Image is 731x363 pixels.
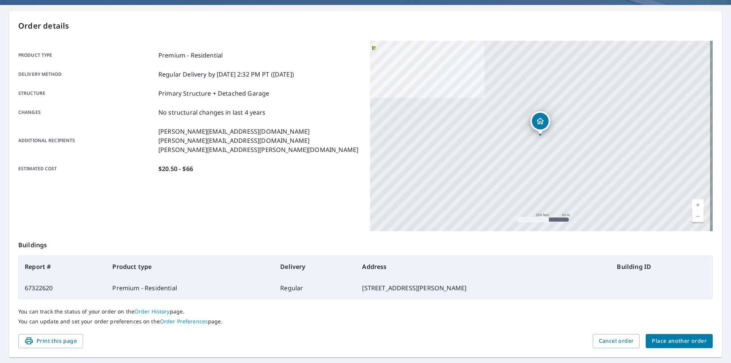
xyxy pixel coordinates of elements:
span: Cancel order [599,336,634,346]
span: Place another order [652,336,707,346]
th: Report # [19,256,106,277]
p: [PERSON_NAME][EMAIL_ADDRESS][DOMAIN_NAME] [158,127,358,136]
p: Changes [18,108,155,117]
button: Cancel order [593,334,640,348]
a: Order Preferences [160,318,208,325]
p: Order details [18,20,713,32]
th: Product type [106,256,274,277]
a: Order History [134,308,170,315]
td: Premium - Residential [106,277,274,299]
p: Delivery method [18,70,155,79]
p: Regular Delivery by [DATE] 2:32 PM PT ([DATE]) [158,70,294,79]
td: 67322620 [19,277,106,299]
p: Structure [18,89,155,98]
td: Regular [274,277,356,299]
p: No structural changes in last 4 years [158,108,266,117]
th: Address [356,256,611,277]
p: Product type [18,51,155,60]
td: [STREET_ADDRESS][PERSON_NAME] [356,277,611,299]
p: Buildings [18,231,713,256]
p: [PERSON_NAME][EMAIL_ADDRESS][DOMAIN_NAME] [158,136,358,145]
button: Place another order [646,334,713,348]
div: Dropped pin, building 1, Residential property, 12 Forest Knoll Cir Lake Saint Louis, MO 63367 [530,111,550,135]
th: Building ID [611,256,712,277]
p: Premium - Residential [158,51,223,60]
p: Additional recipients [18,127,155,154]
span: Print this page [24,336,77,346]
button: Print this page [18,334,83,348]
p: $20.50 - $66 [158,164,193,173]
p: You can update and set your order preferences on the page. [18,318,713,325]
p: Primary Structure + Detached Garage [158,89,269,98]
a: Current Level 17, Zoom Out [692,211,704,222]
a: Current Level 17, Zoom In [692,199,704,211]
p: Estimated cost [18,164,155,173]
p: [PERSON_NAME][EMAIL_ADDRESS][PERSON_NAME][DOMAIN_NAME] [158,145,358,154]
p: You can track the status of your order on the page. [18,308,713,315]
th: Delivery [274,256,356,277]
